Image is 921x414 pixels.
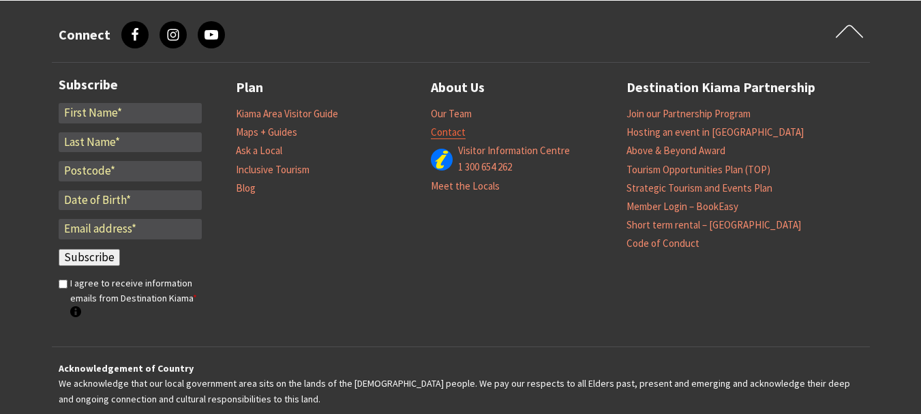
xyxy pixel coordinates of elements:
input: First Name* [59,103,202,123]
label: I agree to receive information emails from Destination Kiama [70,276,202,321]
a: Strategic Tourism and Events Plan [626,181,772,195]
h3: Connect [59,27,110,43]
a: 1 300 654 262 [458,160,512,174]
a: Member Login – BookEasy [626,200,738,213]
a: Blog [236,181,256,195]
a: Contact [431,125,466,139]
a: Tourism Opportunities Plan (TOP) [626,163,770,177]
a: About Us [431,76,485,99]
input: Last Name* [59,132,202,153]
a: Ask a Local [236,144,282,158]
a: Inclusive Tourism [236,163,309,177]
a: Maps + Guides [236,125,297,139]
a: Visitor Information Centre [458,144,570,158]
a: Destination Kiama Partnership [626,76,815,99]
h3: Subscribe [59,76,202,93]
strong: Acknowledgement of Country [59,362,194,374]
a: Short term rental – [GEOGRAPHIC_DATA] Code of Conduct [626,218,801,250]
a: Plan [236,76,263,99]
a: Our Team [431,107,472,121]
a: Kiama Area Visitor Guide [236,107,338,121]
p: We acknowledge that our local government area sits on the lands of the [DEMOGRAPHIC_DATA] people.... [59,361,863,406]
a: Join our Partnership Program [626,107,751,121]
a: Meet the Locals [431,179,500,193]
input: Postcode* [59,161,202,181]
input: Email address* [59,219,202,239]
input: Date of Birth* [59,190,202,211]
a: Hosting an event in [GEOGRAPHIC_DATA] [626,125,804,139]
input: Subscribe [59,249,120,267]
a: Above & Beyond Award [626,144,725,158]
